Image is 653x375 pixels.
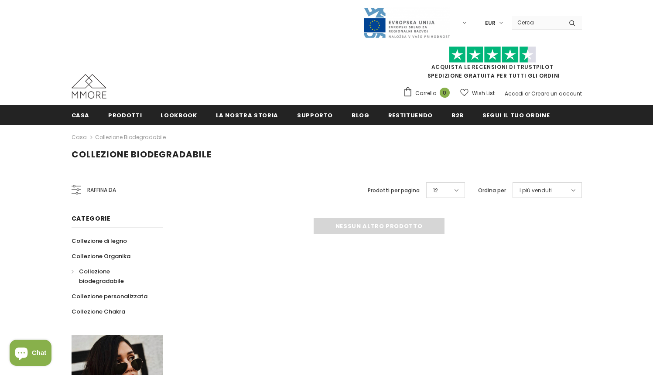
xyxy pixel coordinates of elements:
[451,105,464,125] a: B2B
[79,267,124,285] span: Collezione biodegradabile
[482,111,550,119] span: Segui il tuo ordine
[460,85,495,101] a: Wish List
[403,50,582,79] span: SPEDIZIONE GRATUITA PER TUTTI GLI ORDINI
[72,74,106,99] img: Casi MMORE
[388,105,433,125] a: Restituendo
[72,304,125,319] a: Collezione Chakra
[472,89,495,98] span: Wish List
[95,133,166,141] a: Collezione biodegradabile
[72,214,111,223] span: Categorie
[449,46,536,63] img: Fidati di Pilot Stars
[72,264,154,289] a: Collezione biodegradabile
[72,105,90,125] a: Casa
[108,111,142,119] span: Prodotti
[161,111,197,119] span: Lookbook
[525,90,530,97] span: or
[403,87,454,100] a: Carrello 0
[72,132,87,143] a: Casa
[368,186,420,195] label: Prodotti per pagina
[72,307,125,316] span: Collezione Chakra
[72,111,90,119] span: Casa
[451,111,464,119] span: B2B
[72,289,147,304] a: Collezione personalizzata
[108,105,142,125] a: Prodotti
[531,90,582,97] a: Creare un account
[297,105,333,125] a: supporto
[72,148,212,160] span: Collezione biodegradabile
[72,237,127,245] span: Collezione di legno
[431,63,554,71] a: Acquista le recensioni di TrustPilot
[520,186,552,195] span: I più venduti
[72,249,130,264] a: Collezione Organika
[161,105,197,125] a: Lookbook
[72,252,130,260] span: Collezione Organika
[352,105,369,125] a: Blog
[388,111,433,119] span: Restituendo
[415,89,436,98] span: Carrello
[482,105,550,125] a: Segui il tuo ordine
[72,233,127,249] a: Collezione di legno
[512,16,562,29] input: Search Site
[505,90,523,97] a: Accedi
[87,185,116,195] span: Raffina da
[363,19,450,26] a: Javni Razpis
[297,111,333,119] span: supporto
[485,19,496,27] span: EUR
[363,7,450,39] img: Javni Razpis
[72,292,147,300] span: Collezione personalizzata
[216,105,278,125] a: La nostra storia
[7,340,54,368] inbox-online-store-chat: Shopify online store chat
[440,88,450,98] span: 0
[433,186,438,195] span: 12
[352,111,369,119] span: Blog
[216,111,278,119] span: La nostra storia
[478,186,506,195] label: Ordina per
